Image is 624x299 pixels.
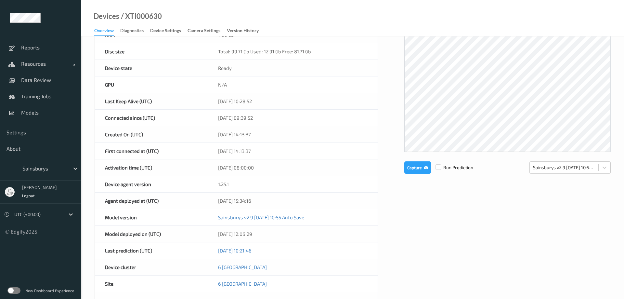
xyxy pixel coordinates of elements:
a: Sainsburys v2.9 [DATE] 10:55 Auto Save [218,214,304,220]
div: [DATE] 12:06:29 [208,226,378,242]
div: Disc size [95,43,208,60]
div: / XTI000630 [119,13,162,20]
div: Device Settings [150,27,181,35]
a: Device Settings [150,26,188,35]
div: [DATE] 08:00:00 [208,159,378,176]
div: Last Keep Alive (UTC) [95,93,208,109]
div: Diagnostics [120,27,144,35]
div: Last prediction (UTC) [95,242,208,259]
div: Total: 99.71 Gb Used: 12.91 Gb Free: 81.71 Gb [208,43,378,60]
div: Activation time (UTC) [95,159,208,176]
a: Overview [94,26,120,36]
a: Devices [94,13,119,20]
div: [DATE] 14:13:37 [208,126,378,143]
div: Connected since (UTC) [95,110,208,126]
div: Site [95,276,208,292]
span: Run Prediction [431,164,473,171]
a: Diagnostics [120,26,150,35]
a: Version History [227,26,265,35]
a: 6 [GEOGRAPHIC_DATA] [218,264,267,270]
div: [DATE] 14:13:37 [208,143,378,159]
div: 1.25.1 [208,176,378,192]
div: Device state [95,60,208,76]
div: N/A [208,76,378,93]
a: Camera Settings [188,26,227,35]
div: Agent deployed at (UTC) [95,193,208,209]
div: Camera Settings [188,27,220,35]
a: 6 [GEOGRAPHIC_DATA] [218,281,267,287]
div: GPU [95,76,208,93]
div: [DATE] 15:34:16 [208,193,378,209]
div: Created On (UTC) [95,126,208,143]
div: Model deployed on (UTC) [95,226,208,242]
button: Capture [404,161,431,174]
div: Ready [208,60,378,76]
div: Device cluster [95,259,208,275]
div: Version History [227,27,259,35]
div: Overview [94,27,114,36]
div: [DATE] 09:39:52 [208,110,378,126]
div: [DATE] 10:28:52 [208,93,378,109]
div: Device agent version [95,176,208,192]
div: First connected at (UTC) [95,143,208,159]
a: [DATE] 10:21:46 [218,248,252,253]
div: Model version [95,209,208,225]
